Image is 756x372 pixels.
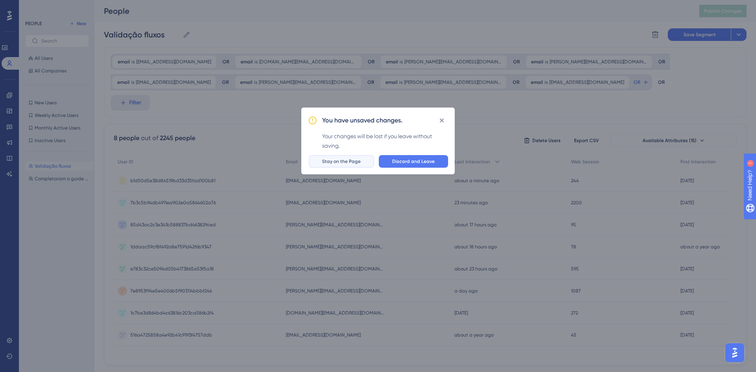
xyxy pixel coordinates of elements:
[19,2,49,11] span: Need Help?
[322,116,402,125] h2: You have unsaved changes.
[322,131,448,150] div: Your changes will be lost if you leave without saving.
[392,158,435,165] span: Discard and Leave
[723,341,747,365] iframe: UserGuiding AI Assistant Launcher
[322,158,361,165] span: Stay on the Page
[55,4,57,10] div: 1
